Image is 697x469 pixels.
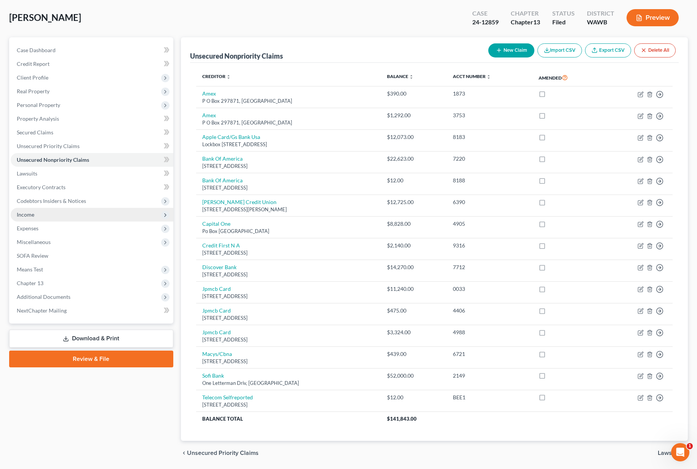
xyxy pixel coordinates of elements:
[453,350,526,358] div: 6721
[587,18,614,27] div: WAWB
[658,450,688,456] button: Lawsuits chevron_right
[453,133,526,141] div: 8183
[17,88,50,94] span: Real Property
[488,43,534,57] button: New Claim
[11,167,173,180] a: Lawsuits
[11,43,173,57] a: Case Dashboard
[671,443,689,461] iframe: Intercom live chat
[11,126,173,139] a: Secured Claims
[453,112,526,119] div: 3753
[17,129,53,136] span: Secured Claims
[587,9,614,18] div: District
[472,9,499,18] div: Case
[202,119,375,126] div: P O Box 297871, [GEOGRAPHIC_DATA]
[387,90,441,97] div: $390.00
[634,43,676,57] button: Delete All
[202,228,375,235] div: Po Box [GEOGRAPHIC_DATA]
[511,9,540,18] div: Chapter
[202,141,375,148] div: Lockbox [STREET_ADDRESS]
[202,249,375,257] div: [STREET_ADDRESS]
[9,351,173,367] a: Review & File
[387,329,441,336] div: $3,324.00
[202,336,375,343] div: [STREET_ADDRESS]
[17,156,89,163] span: Unsecured Nonpriority Claims
[202,206,375,213] div: [STREET_ADDRESS][PERSON_NAME]
[387,242,441,249] div: $2,140.00
[202,155,243,162] a: Bank Of America
[17,266,43,273] span: Means Test
[17,102,60,108] span: Personal Property
[202,184,375,191] div: [STREET_ADDRESS]
[387,263,441,271] div: $14,270.00
[202,394,253,400] a: Telecom Selfreported
[472,18,499,27] div: 24-12859
[17,143,80,149] span: Unsecured Priority Claims
[453,372,526,380] div: 2149
[387,177,441,184] div: $12.00
[552,18,575,27] div: Filed
[387,416,417,422] span: $141,843.00
[532,69,603,86] th: Amended
[687,443,693,449] span: 1
[202,112,216,118] a: Amex
[17,47,56,53] span: Case Dashboard
[202,90,216,97] a: Amex
[202,286,231,292] a: Jpmcb Card
[17,280,43,286] span: Chapter 13
[9,330,173,348] a: Download & Print
[17,252,48,259] span: SOFA Review
[190,51,283,61] div: Unsecured Nonpriority Claims
[17,225,38,231] span: Expenses
[202,351,232,357] a: Macys/Cbna
[453,155,526,163] div: 7220
[453,198,526,206] div: 6390
[533,18,540,26] span: 13
[387,372,441,380] div: $52,000.00
[453,394,526,401] div: BEE1
[17,184,66,190] span: Executory Contracts
[9,12,81,23] span: [PERSON_NAME]
[202,372,224,379] a: Sofi Bank
[453,242,526,249] div: 9316
[387,112,441,119] div: $1,292.00
[226,75,231,79] i: unfold_more
[11,180,173,194] a: Executory Contracts
[387,285,441,293] div: $11,240.00
[17,211,34,218] span: Income
[409,75,414,79] i: unfold_more
[17,198,86,204] span: Codebtors Insiders & Notices
[11,249,173,263] a: SOFA Review
[17,74,48,81] span: Client Profile
[187,450,259,456] span: Unsecured Priority Claims
[537,43,582,57] button: Import CSV
[202,380,375,387] div: One Letterman Driv, [GEOGRAPHIC_DATA]
[17,294,70,300] span: Additional Documents
[511,18,540,27] div: Chapter
[453,285,526,293] div: 0033
[453,73,491,79] a: Acct Number unfold_more
[181,450,259,456] button: chevron_left Unsecured Priority Claims
[17,115,59,122] span: Property Analysis
[181,450,187,456] i: chevron_left
[202,271,375,278] div: [STREET_ADDRESS]
[202,242,240,249] a: Credit First N A
[11,153,173,167] a: Unsecured Nonpriority Claims
[11,139,173,153] a: Unsecured Priority Claims
[486,75,491,79] i: unfold_more
[387,155,441,163] div: $22,623.00
[658,450,682,456] span: Lawsuits
[202,307,231,314] a: Jpmcb Card
[387,220,441,228] div: $8,828.00
[202,401,375,408] div: [STREET_ADDRESS]
[17,170,37,177] span: Lawsuits
[202,293,375,300] div: [STREET_ADDRESS]
[453,307,526,314] div: 4406
[17,61,50,67] span: Credit Report
[17,307,67,314] span: NextChapter Mailing
[202,163,375,170] div: [STREET_ADDRESS]
[17,239,51,245] span: Miscellaneous
[202,177,243,183] a: Bank Of America
[202,329,231,335] a: Jpmcb Card
[387,133,441,141] div: $12,073.00
[453,329,526,336] div: 4988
